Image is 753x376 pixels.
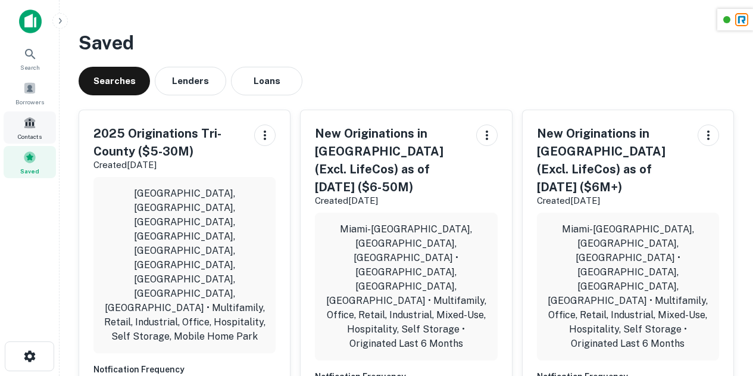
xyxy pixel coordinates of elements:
[4,146,56,178] a: Saved
[231,67,302,95] button: Loans
[155,67,226,95] button: Lenders
[93,363,276,376] h6: Notfication Frequency
[18,132,42,141] span: Contacts
[4,42,56,74] a: Search
[19,10,42,33] img: capitalize-icon.png
[546,222,710,351] p: Miami-[GEOGRAPHIC_DATA], [GEOGRAPHIC_DATA], [GEOGRAPHIC_DATA] • [GEOGRAPHIC_DATA], [GEOGRAPHIC_DA...
[15,97,44,107] span: Borrowers
[693,281,753,338] iframe: Chat Widget
[315,125,466,196] h5: New Originations in [GEOGRAPHIC_DATA] (Excl. LifeCos) as of [DATE] ($6-50M)
[20,63,40,72] span: Search
[20,166,39,176] span: Saved
[93,158,245,172] p: Created [DATE]
[79,67,150,95] button: Searches
[4,77,56,109] a: Borrowers
[93,125,245,160] h5: 2025 Originations Tri-County ($5-30M)
[315,194,466,208] p: Created [DATE]
[324,222,488,351] p: Miami-[GEOGRAPHIC_DATA], [GEOGRAPHIC_DATA], [GEOGRAPHIC_DATA] • [GEOGRAPHIC_DATA], [GEOGRAPHIC_DA...
[103,187,266,344] p: [GEOGRAPHIC_DATA], [GEOGRAPHIC_DATA], [GEOGRAPHIC_DATA], [GEOGRAPHIC_DATA], [GEOGRAPHIC_DATA], [G...
[4,111,56,144] a: Contacts
[79,29,734,57] h3: Saved
[537,194,688,208] p: Created [DATE]
[537,125,688,196] h5: New Originations in [GEOGRAPHIC_DATA] (Excl. LifeCos) as of [DATE] ($6M+)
